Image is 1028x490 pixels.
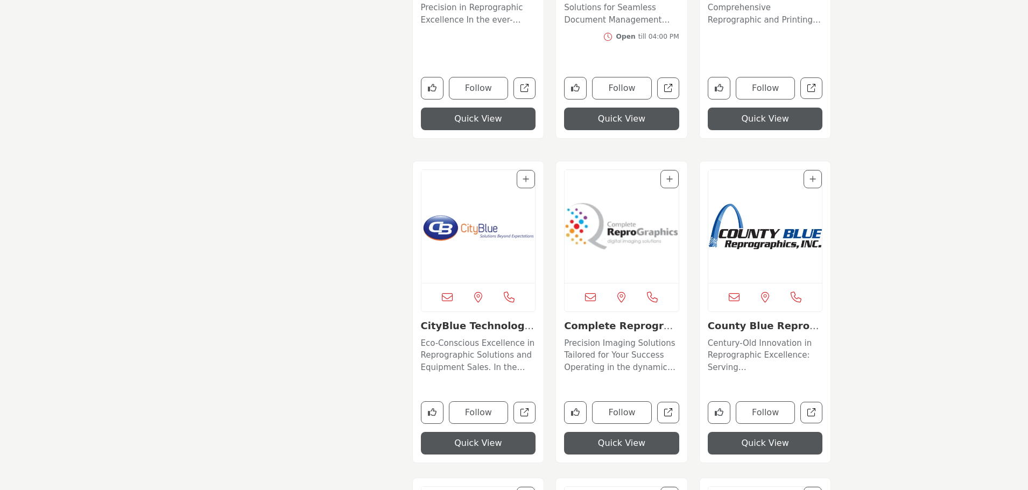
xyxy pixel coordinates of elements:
[421,170,536,283] a: Open Listing in new tab
[523,175,529,183] a: Add To List
[513,402,536,424] a: Open cityblue-technologies in new tab
[800,402,822,424] a: Open county-blue-reprographics in new tab
[421,401,443,424] button: Like company
[592,77,652,100] button: Follow
[564,108,679,130] button: Quick View
[708,170,822,283] a: Open Listing in new tab
[616,32,679,41] div: till 04:00 PM
[421,337,536,374] p: Eco-Conscious Excellence in Reprographic Solutions and Equipment Sales. In the competitive landsc...
[604,32,679,41] button: Opentill 04:00 PM
[421,335,536,374] a: Eco-Conscious Excellence in Reprographic Solutions and Equipment Sales. In the competitive landsc...
[666,175,673,183] a: Add To List
[565,170,679,283] a: Open Listing in new tab
[592,401,652,424] button: Follow
[564,77,587,100] button: Like company
[736,77,795,100] button: Follow
[736,401,795,424] button: Follow
[657,77,679,100] a: Open burks-digital-imaging in new tab
[421,320,536,332] h3: CityBlue Technologies
[565,170,679,283] img: Complete Reprographics
[708,335,823,374] a: Century-Old Innovation in Reprographic Excellence: Serving [GEOGRAPHIC_DATA][PERSON_NAME] with Pr...
[449,77,509,100] button: Follow
[616,33,636,40] span: Open
[564,432,679,455] button: Quick View
[421,108,536,130] button: Quick View
[708,170,822,283] img: County Blue Reprographics
[708,337,823,374] p: Century-Old Innovation in Reprographic Excellence: Serving [GEOGRAPHIC_DATA][PERSON_NAME] with Pr...
[421,432,536,455] button: Quick View
[421,320,534,343] a: CityBlue Technologie...
[708,77,730,100] button: Like company
[564,401,587,424] button: Like company
[657,402,679,424] a: Open complete-reprographics in new tab
[421,77,443,100] button: Like company
[708,108,823,130] button: Quick View
[421,170,536,283] img: CityBlue Technologies
[513,77,536,100] a: Open brickwall-printing-graphics in new tab
[708,320,823,332] h3: County Blue Reprographics
[800,77,822,100] a: Open capital-city-reprographics-inc in new tab
[564,335,679,374] a: Precision Imaging Solutions Tailored for Your Success Operating in the dynamic field of reprograp...
[809,175,816,183] a: Add To List
[708,401,730,424] button: Like company
[564,337,679,374] p: Precision Imaging Solutions Tailored for Your Success Operating in the dynamic field of reprograp...
[708,320,821,343] a: County Blue Reprogra...
[564,320,677,343] a: Complete Reprographi...
[564,320,679,332] h3: Complete Reprographics
[708,432,823,455] button: Quick View
[449,401,509,424] button: Follow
